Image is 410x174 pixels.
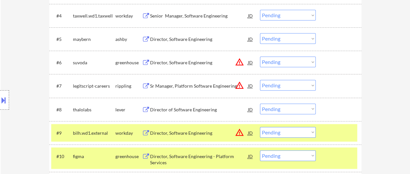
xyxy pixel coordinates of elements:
div: greenhouse [115,59,142,66]
div: greenhouse [115,153,142,160]
div: lever [115,106,142,113]
div: rippling [115,83,142,89]
div: JD [247,56,254,68]
div: JD [247,127,254,139]
div: JD [247,104,254,115]
div: JD [247,80,254,92]
div: Director, Software Engineering [150,130,248,136]
div: Director of Software Engineering [150,106,248,113]
div: #5 [56,36,68,43]
div: workday [115,130,142,136]
button: warning_amber [235,57,244,67]
div: Director, Software Engineering [150,36,248,43]
div: maybern [73,36,115,43]
div: taxwell.wd1.taxwell [73,13,115,19]
button: warning_amber [235,81,244,90]
div: Director, Software Engineering - Platform Services [150,153,248,166]
div: JD [247,33,254,45]
div: Senior Manager, Software Engineering [150,13,248,19]
div: JD [247,150,254,162]
button: warning_amber [235,128,244,137]
div: JD [247,10,254,21]
div: #4 [56,13,68,19]
div: workday [115,13,142,19]
div: Director, Software Engineering [150,59,248,66]
div: Sr Manager, Platform Software Engineering [150,83,248,89]
div: ashby [115,36,142,43]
